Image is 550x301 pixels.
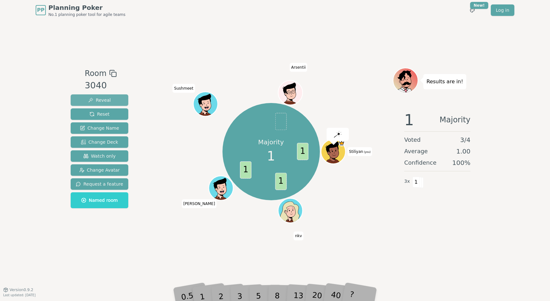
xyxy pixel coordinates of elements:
span: Watch only [83,153,116,159]
button: Change Name [71,122,128,134]
span: 1 [240,161,251,179]
span: Last updated: [DATE] [3,293,36,297]
img: reveal [334,131,342,137]
span: Named room [81,197,118,203]
span: 100 % [452,158,470,167]
div: New! [470,2,488,9]
span: No.1 planning poker tool for agile teams [48,12,125,17]
button: Change Avatar [71,164,128,176]
button: Watch only [71,150,128,162]
span: Change Avatar [79,167,120,173]
span: Click to change your name [293,231,304,240]
span: PP [37,6,44,14]
span: Reset [89,111,109,117]
span: Click to change your name [290,63,307,72]
span: Click to change your name [173,84,195,92]
span: Room [85,68,106,79]
button: Request a feature [71,178,128,190]
a: Log in [491,4,514,16]
span: 1 [275,173,286,190]
span: 3 / 4 [460,135,470,144]
span: 1 [412,177,420,188]
span: 1 [267,147,275,166]
a: PPPlanning PokerNo.1 planning poker tool for agile teams [36,3,125,17]
button: Reset [71,108,128,120]
div: 3040 [85,79,116,92]
p: Results are in! [427,77,463,86]
span: Average [404,147,428,156]
span: Request a feature [76,181,123,187]
span: 3 x [404,178,410,185]
span: Click to change your name [182,199,217,208]
button: Click to change your avatar [322,140,345,163]
button: Named room [71,192,128,208]
span: Reveal [88,97,111,103]
button: Change Deck [71,136,128,148]
span: Voted [404,135,421,144]
span: Version 0.9.2 [10,287,33,292]
span: Stiliyan is the host [338,140,344,146]
span: Change Name [80,125,119,131]
span: Majority [440,112,470,127]
span: 1.00 [456,147,470,156]
span: Click to change your name [348,147,372,156]
button: New! [467,4,478,16]
button: Reveal [71,94,128,106]
button: Version0.9.2 [3,287,33,292]
span: (you) [363,151,371,154]
span: Confidence [404,158,436,167]
span: Change Deck [81,139,118,145]
p: Majority [258,138,284,147]
span: 1 [297,143,308,160]
span: Planning Poker [48,3,125,12]
span: 1 [404,112,414,127]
